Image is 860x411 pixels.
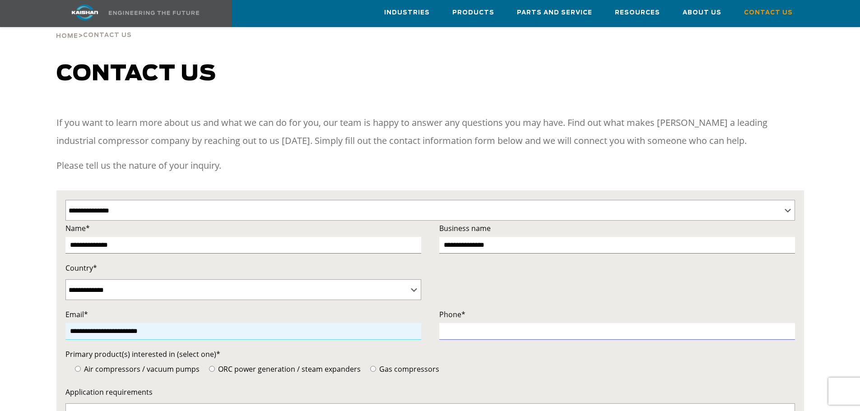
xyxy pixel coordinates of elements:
input: Gas compressors [370,366,376,372]
img: kaishan logo [51,5,119,20]
span: About Us [683,8,721,18]
span: Industries [384,8,430,18]
span: Contact us [56,63,216,85]
img: Engineering the future [109,11,199,15]
p: If you want to learn more about us and what we can do for you, our team is happy to answer any qu... [56,114,804,150]
span: Parts and Service [517,8,592,18]
a: Contact Us [744,0,793,25]
span: Contact Us [744,8,793,18]
label: Country* [65,262,421,274]
span: Contact Us [83,32,132,38]
input: ORC power generation / steam expanders [209,366,215,372]
input: Air compressors / vacuum pumps [75,366,81,372]
a: Products [452,0,494,25]
label: Phone* [439,308,795,321]
span: Gas compressors [377,364,439,374]
span: Products [452,8,494,18]
label: Business name [439,222,795,235]
a: Industries [384,0,430,25]
a: Parts and Service [517,0,592,25]
a: Home [56,32,78,40]
a: About Us [683,0,721,25]
a: Resources [615,0,660,25]
span: Air compressors / vacuum pumps [82,364,200,374]
span: ORC power generation / steam expanders [216,364,361,374]
span: Home [56,33,78,39]
span: Resources [615,8,660,18]
label: Application requirements [65,386,795,398]
label: Email* [65,308,421,321]
label: Name* [65,222,421,235]
p: Please tell us the nature of your inquiry. [56,157,804,175]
